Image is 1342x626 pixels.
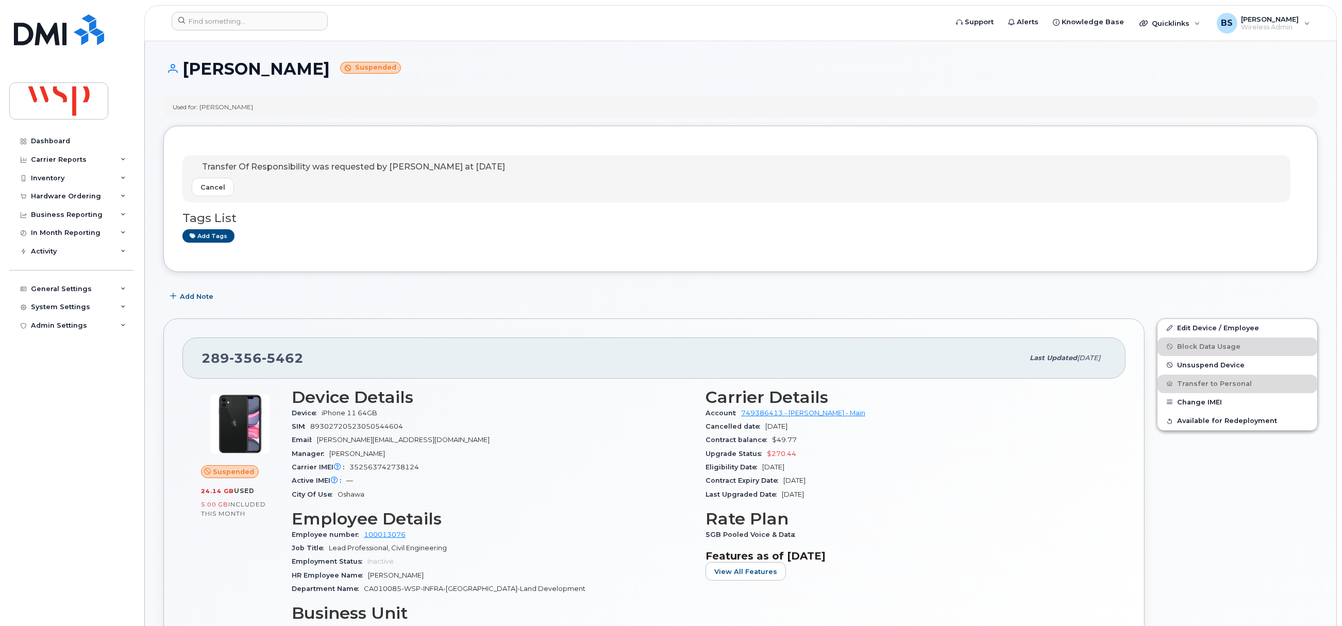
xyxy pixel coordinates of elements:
h1: [PERSON_NAME] [163,60,1318,78]
span: Contract balance [706,436,772,444]
span: 356 [229,350,262,366]
span: [PERSON_NAME] [329,450,385,458]
a: 100013076 [364,531,406,538]
span: Last updated [1030,354,1077,362]
button: View All Features [706,562,786,581]
span: 352563742738124 [349,463,419,471]
button: Unsuspend Device [1158,356,1317,375]
span: 289 [202,350,304,366]
span: Employment Status [292,557,367,565]
span: Lead Professional, Civil Engineering [329,544,447,552]
span: CA010085-WSP-INFRA-[GEOGRAPHIC_DATA]-Land Development [364,585,585,593]
span: Inactive [367,557,394,565]
button: Available for Redeployment [1158,412,1317,430]
span: Suspended [213,467,254,477]
span: Job Title [292,544,329,552]
span: Cancel [200,182,225,192]
span: [PERSON_NAME][EMAIL_ADDRESS][DOMAIN_NAME] [317,436,490,444]
span: 24.14 GB [201,487,234,495]
span: [PERSON_NAME] [368,571,424,579]
span: iPhone 11 64GB [322,409,377,417]
span: View All Features [714,567,777,577]
div: Used for: [PERSON_NAME] [173,103,253,111]
span: 5.00 GB [201,501,228,508]
small: Suspended [340,62,401,74]
span: Unsuspend Device [1177,361,1245,369]
a: Add tags [182,229,234,242]
span: Carrier IMEI [292,463,349,471]
span: 89302720523050544604 [310,422,403,430]
button: Change IMEI [1158,393,1317,412]
span: [DATE] [762,463,784,471]
button: Cancel [192,178,234,196]
a: Edit Device / Employee [1158,319,1317,337]
span: Upgrade Status [706,450,767,458]
span: HR Employee Name [292,571,368,579]
span: — [346,477,353,484]
h3: Tags List [182,212,1299,225]
span: SIM [292,422,310,430]
h3: Employee Details [292,510,693,528]
span: Department Name [292,585,364,593]
span: City Of Use [292,490,338,498]
h3: Business Unit [292,604,693,622]
span: Oshawa [338,490,364,498]
span: Transfer Of Responsibility was requested by [PERSON_NAME] at [DATE] [202,162,505,172]
span: Contract Expiry Date [706,477,783,484]
span: Last Upgraded Date [706,490,782,498]
span: Available for Redeployment [1177,417,1277,425]
h3: Rate Plan [706,510,1107,528]
h3: Carrier Details [706,388,1107,407]
span: Eligibility Date [706,463,762,471]
span: Manager [292,450,329,458]
span: $270.44 [767,450,796,458]
span: [DATE] [783,477,806,484]
span: [DATE] [765,422,787,430]
span: used [234,487,255,495]
span: 5462 [262,350,304,366]
span: Account [706,409,741,417]
h3: Features as of [DATE] [706,550,1107,562]
h3: Device Details [292,388,693,407]
button: Transfer to Personal [1158,375,1317,393]
span: Cancelled date [706,422,765,430]
span: 5GB Pooled Voice & Data [706,531,800,538]
span: included this month [201,500,266,517]
span: Employee number [292,531,364,538]
span: Email [292,436,317,444]
span: Active IMEI [292,477,346,484]
button: Add Note [163,287,222,306]
a: 749386413 - [PERSON_NAME] - Main [741,409,865,417]
span: [DATE] [1077,354,1100,362]
img: iPhone_11.jpg [209,393,271,455]
span: Device [292,409,322,417]
span: [DATE] [782,490,804,498]
span: Add Note [180,292,213,301]
span: $49.77 [772,436,797,444]
button: Block Data Usage [1158,337,1317,356]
